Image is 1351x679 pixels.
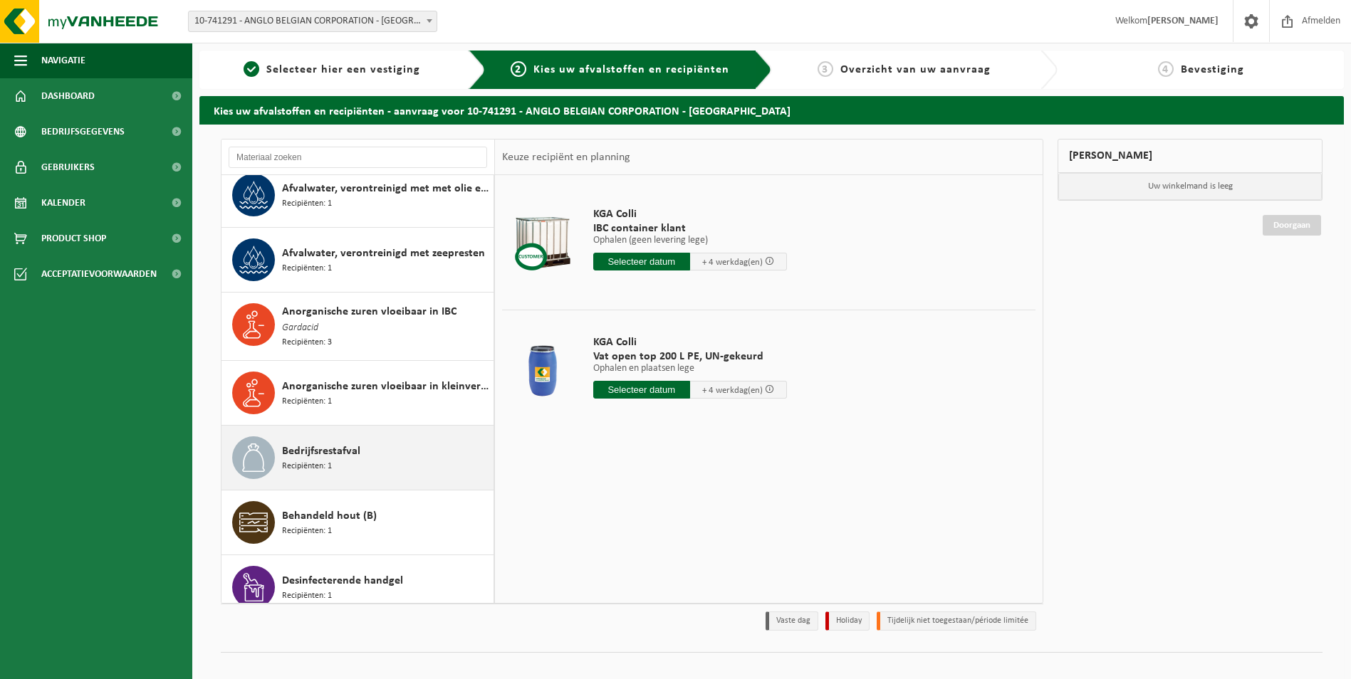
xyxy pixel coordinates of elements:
[282,572,403,589] span: Desinfecterende handgel
[282,378,490,395] span: Anorganische zuren vloeibaar in kleinverpakking
[840,64,991,75] span: Overzicht van uw aanvraag
[41,43,85,78] span: Navigatie
[1058,173,1322,200] p: Uw winkelmand is leeg
[221,426,494,490] button: Bedrijfsrestafval Recipiënten: 1
[825,611,870,631] li: Holiday
[282,525,332,538] span: Recipiënten: 1
[702,258,763,267] span: + 4 werkdag(en)
[282,589,332,603] span: Recipiënten: 1
[282,320,318,336] span: Gardacid
[593,236,787,246] p: Ophalen (geen levering lege)
[41,256,157,292] span: Acceptatievoorwaarden
[282,245,485,262] span: Afvalwater, verontreinigd met zeepresten
[244,61,259,77] span: 1
[41,78,95,114] span: Dashboard
[1263,215,1321,236] a: Doorgaan
[188,11,437,32] span: 10-741291 - ANGLO BELGIAN CORPORATION - GENT
[41,185,85,221] span: Kalender
[818,61,833,77] span: 3
[593,335,787,349] span: KGA Colli
[593,364,787,374] p: Ophalen en plaatsen lege
[282,507,377,525] span: Behandeld hout (B)
[1058,139,1323,173] div: [PERSON_NAME]
[511,61,526,77] span: 2
[593,207,787,221] span: KGA Colli
[221,163,494,228] button: Afvalwater, verontreinigd met met olie en chemicaliën Recipiënten: 1
[199,96,1344,124] h2: Kies uw afvalstoffen en recipiënten - aanvraag voor 10-741291 - ANGLO BELGIAN CORPORATION - [GEOG...
[1181,64,1244,75] span: Bevestiging
[41,149,95,185] span: Gebruikers
[282,460,332,473] span: Recipiënten: 1
[533,64,729,75] span: Kies uw afvalstoffen en recipiënten
[266,64,420,75] span: Selecteer hier een vestiging
[282,336,332,349] span: Recipiënten: 3
[766,611,818,631] li: Vaste dag
[593,253,690,270] input: Selecteer datum
[593,221,787,236] span: IBC container klant
[221,555,494,620] button: Desinfecterende handgel Recipiënten: 1
[282,303,457,320] span: Anorganische zuren vloeibaar in IBC
[221,361,494,426] button: Anorganische zuren vloeibaar in kleinverpakking Recipiënten: 1
[189,11,437,31] span: 10-741291 - ANGLO BELGIAN CORPORATION - GENT
[221,228,494,293] button: Afvalwater, verontreinigd met zeepresten Recipiënten: 1
[41,221,106,256] span: Product Shop
[282,262,332,275] span: Recipiënten: 1
[1147,16,1219,26] strong: [PERSON_NAME]
[593,349,787,364] span: Vat open top 200 L PE, UN-gekeurd
[495,140,637,175] div: Keuze recipiënt en planning
[877,611,1036,631] li: Tijdelijk niet toegestaan/période limitée
[207,61,457,78] a: 1Selecteer hier een vestiging
[41,114,125,149] span: Bedrijfsgegevens
[593,381,690,399] input: Selecteer datum
[702,386,763,395] span: + 4 werkdag(en)
[229,147,487,168] input: Materiaal zoeken
[282,395,332,409] span: Recipiënten: 1
[282,180,490,197] span: Afvalwater, verontreinigd met met olie en chemicaliën
[282,197,332,211] span: Recipiënten: 1
[221,490,494,555] button: Behandeld hout (B) Recipiënten: 1
[1158,61,1174,77] span: 4
[282,443,360,460] span: Bedrijfsrestafval
[221,293,494,361] button: Anorganische zuren vloeibaar in IBC Gardacid Recipiënten: 3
